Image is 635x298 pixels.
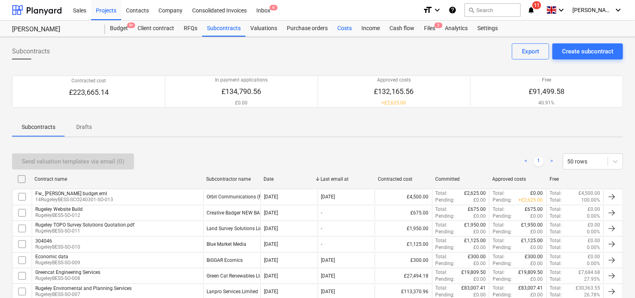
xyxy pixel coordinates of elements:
span: 9+ [127,22,135,28]
p: £0.00 [531,244,543,251]
div: Valuations [245,20,282,37]
p: RugeleyBESS-SO-011 [35,228,134,235]
p: Total : [436,269,448,276]
div: Fw_ [PERSON_NAME] budget.eml [35,191,113,196]
div: £300.00 [375,253,432,267]
p: Total : [436,222,448,229]
p: Pending : [436,229,455,235]
span: [PERSON_NAME] [572,7,613,13]
div: Approved costs [493,176,544,182]
div: Budget [105,20,133,37]
div: Client contract [133,20,179,37]
div: Export [522,46,539,57]
p: 27.95% [584,276,600,283]
p: £0.00 [588,237,600,244]
p: Pending : [436,276,455,283]
p: Total : [550,197,562,204]
button: Create subcontract [552,43,623,59]
i: format_size [423,5,432,15]
p: Total : [436,190,448,197]
p: Free [529,77,564,84]
p: £83,007.41 [519,285,543,292]
div: [PERSON_NAME] [12,25,95,34]
p: £0.00 [588,222,600,229]
div: Rugeley Enviromental and Planning Services [35,286,132,291]
div: Date [264,176,314,182]
p: Pending : [436,213,455,220]
div: Contract name [34,176,200,182]
p: £19,809.50 [519,269,543,276]
a: Subcontracts [202,20,245,37]
p: £83,007.41 [461,285,486,292]
i: Knowledge base [448,5,456,15]
p: Total : [493,237,505,244]
p: Total : [493,190,505,197]
div: Purchase orders [282,20,333,37]
a: Next page [547,157,556,166]
p: Total : [550,276,562,283]
div: Economic data [35,254,80,259]
div: [DATE] [264,289,278,294]
p: Pending : [493,244,512,251]
a: RFQs [179,20,202,37]
p: £675.00 [525,206,543,213]
i: keyboard_arrow_down [613,5,623,15]
i: keyboard_arrow_down [556,5,566,15]
p: Total : [436,253,448,260]
div: Contracted cost [378,176,429,182]
div: [DATE] [321,289,335,294]
div: Greencat Engineering Services [35,269,100,275]
p: £0.00 [473,229,486,235]
div: £675.00 [375,206,432,220]
p: Pending : [493,276,512,283]
p: £300.00 [468,253,486,260]
div: Create subcontract [562,46,613,57]
a: Previous page [521,157,531,166]
div: Land Survey Solutions Limited [207,226,272,231]
p: £0.00 [531,276,543,283]
div: Blue Market Media [207,241,247,247]
iframe: Chat Widget [595,259,635,298]
span: Subcontracts [12,47,50,56]
p: 0.00% [587,229,600,235]
p: £134,790.56 [215,87,268,96]
p: 0.00% [587,244,600,251]
span: 11 [532,1,541,9]
i: keyboard_arrow_down [432,5,442,15]
p: £91,499.58 [529,87,564,96]
p: In payment applications [215,77,268,84]
p: Pending : [436,244,455,251]
div: Rugeley TOPO Survey Solutions Quotation.pdf [35,222,134,228]
div: Last email at [321,176,372,182]
a: Costs [333,20,357,37]
p: £0.00 [473,213,486,220]
p: Total : [493,222,505,229]
p: £223,665.14 [69,88,109,97]
a: Income [357,20,385,37]
p: £1,125.00 [464,237,486,244]
p: £132,165.56 [374,87,414,96]
p: Contracted cost [69,78,109,84]
p: Total : [550,260,562,267]
p: Total : [550,285,562,292]
p: £0.00 [473,260,486,267]
a: Settings [473,20,503,37]
p: Total : [550,244,562,251]
p: Total : [550,269,562,276]
p: £4,500.00 [578,190,600,197]
a: Files2 [419,20,440,37]
p: £1,125.00 [521,237,543,244]
button: Export [512,43,549,59]
div: £1,950.00 [375,222,432,235]
div: [DATE] [264,226,278,231]
div: 304046 [35,238,80,244]
div: Analytics [440,20,473,37]
div: [DATE] [264,194,278,200]
div: Free [550,176,601,182]
div: Orbit Communications (PR and Public Affairs) Ltd [207,194,315,200]
p: £0.00 [473,276,486,283]
p: £0.00 [531,229,543,235]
